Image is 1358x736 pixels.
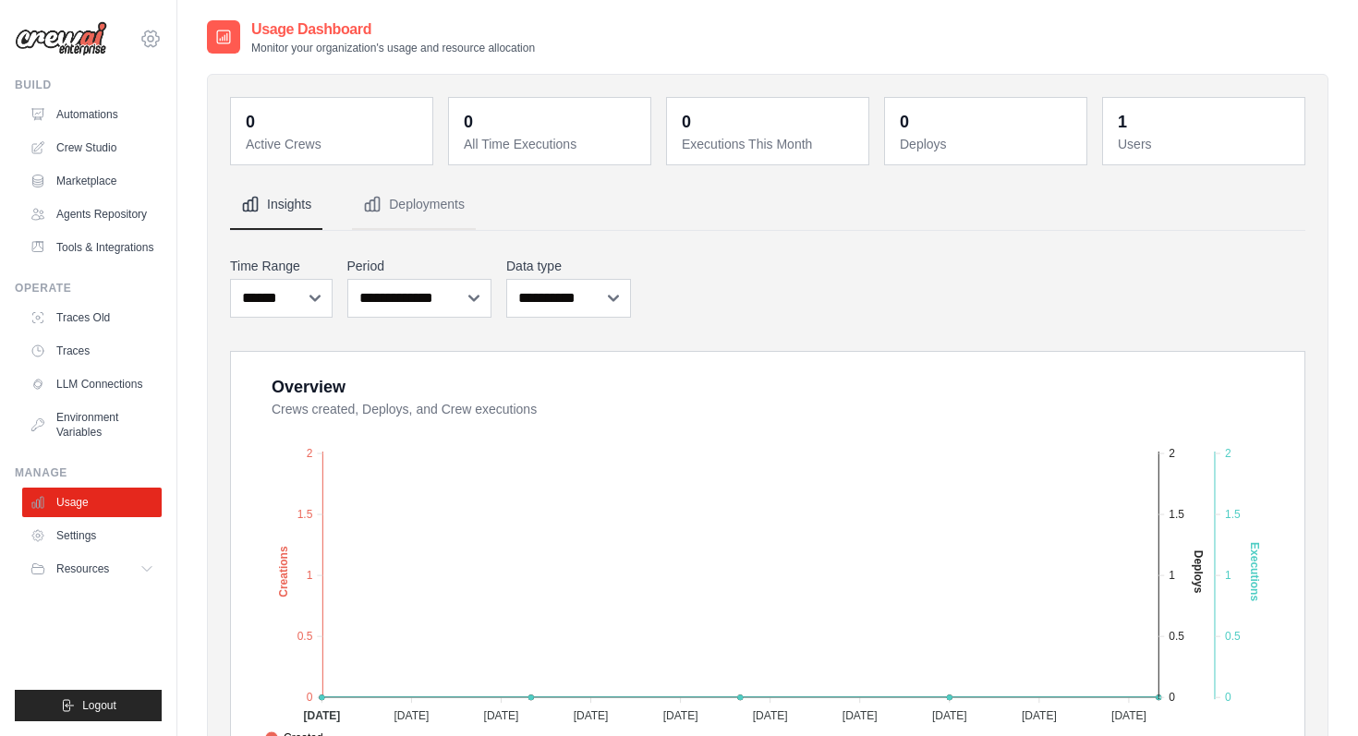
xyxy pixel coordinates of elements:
[56,561,109,576] span: Resources
[22,199,162,229] a: Agents Repository
[15,281,162,296] div: Operate
[22,336,162,366] a: Traces
[900,135,1075,153] dt: Deploys
[574,709,609,722] tspan: [DATE]
[307,691,313,704] tspan: 0
[22,100,162,129] a: Automations
[297,508,313,521] tspan: 1.5
[682,135,857,153] dt: Executions This Month
[1169,630,1184,643] tspan: 0.5
[246,109,255,135] div: 0
[307,569,313,582] tspan: 1
[1169,508,1184,521] tspan: 1.5
[272,374,346,400] div: Overview
[1192,550,1205,594] text: Deploys
[347,257,492,275] label: Period
[22,521,162,550] a: Settings
[1118,109,1127,135] div: 1
[900,109,909,135] div: 0
[22,403,162,447] a: Environment Variables
[932,709,967,722] tspan: [DATE]
[22,488,162,517] a: Usage
[1169,691,1175,704] tspan: 0
[22,303,162,332] a: Traces Old
[1225,630,1241,643] tspan: 0.5
[682,109,691,135] div: 0
[663,709,698,722] tspan: [DATE]
[1111,709,1146,722] tspan: [DATE]
[230,257,333,275] label: Time Range
[307,447,313,460] tspan: 2
[230,180,322,230] button: Insights
[15,21,107,56] img: Logo
[22,166,162,196] a: Marketplace
[15,465,162,480] div: Manage
[1022,709,1057,722] tspan: [DATE]
[1225,569,1231,582] tspan: 1
[1248,542,1261,601] text: Executions
[22,133,162,163] a: Crew Studio
[1118,135,1293,153] dt: Users
[1169,447,1175,460] tspan: 2
[251,41,535,55] p: Monitor your organization's usage and resource allocation
[15,78,162,92] div: Build
[464,135,639,153] dt: All Time Executions
[484,709,519,722] tspan: [DATE]
[246,135,421,153] dt: Active Crews
[352,180,476,230] button: Deployments
[297,630,313,643] tspan: 0.5
[753,709,788,722] tspan: [DATE]
[464,109,473,135] div: 0
[251,18,535,41] h2: Usage Dashboard
[22,233,162,262] a: Tools & Integrations
[82,698,116,713] span: Logout
[506,257,631,275] label: Data type
[22,369,162,399] a: LLM Connections
[303,709,340,722] tspan: [DATE]
[272,400,1282,418] dt: Crews created, Deploys, and Crew executions
[277,546,290,597] text: Creations
[1169,569,1175,582] tspan: 1
[230,180,1305,230] nav: Tabs
[22,554,162,584] button: Resources
[1225,691,1231,704] tspan: 0
[1225,508,1241,521] tspan: 1.5
[843,709,878,722] tspan: [DATE]
[1225,447,1231,460] tspan: 2
[394,709,430,722] tspan: [DATE]
[15,690,162,721] button: Logout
